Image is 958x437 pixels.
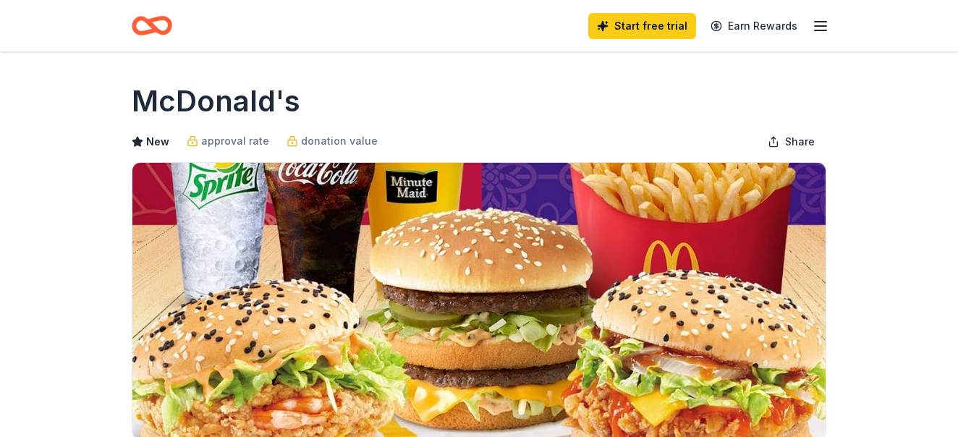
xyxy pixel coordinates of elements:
[287,132,378,150] a: donation value
[132,9,172,43] a: Home
[132,81,300,122] h1: McDonald's
[588,13,696,39] a: Start free trial
[756,127,826,156] button: Share
[146,133,169,150] span: New
[702,13,806,39] a: Earn Rewards
[785,133,815,150] span: Share
[201,132,269,150] span: approval rate
[301,132,378,150] span: donation value
[187,132,269,150] a: approval rate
